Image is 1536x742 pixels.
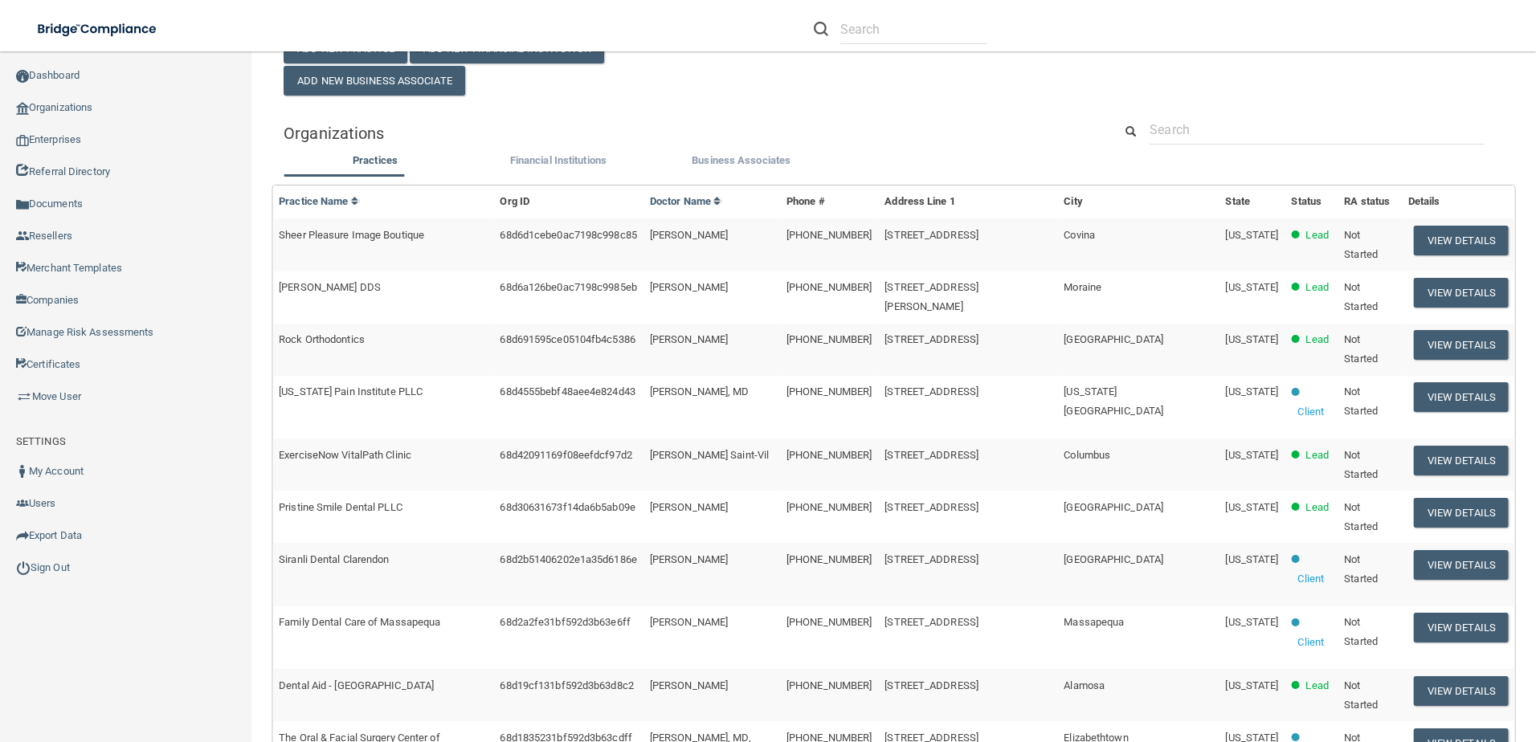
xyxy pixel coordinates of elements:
span: [STREET_ADDRESS] [884,333,978,345]
button: View Details [1414,498,1509,528]
label: Practices [292,151,459,170]
span: [US_STATE] [1225,229,1278,241]
span: 68d691595ce05104fb4c5386 [500,333,635,345]
p: Lead [1305,676,1328,695]
span: Not Started [1344,449,1378,480]
span: ExerciseNow VitalPath Clinic [279,449,411,461]
span: Dental Aid - [GEOGRAPHIC_DATA] [279,679,434,691]
span: 68d6a126be0ac7198c9985eb [500,281,636,293]
span: Practices [353,154,398,166]
span: 68d19cf131bf592d3b63d8c2 [500,679,633,691]
img: ic_reseller.de258add.png [16,230,29,243]
span: [PERSON_NAME], MD [650,385,750,397]
span: [GEOGRAPHIC_DATA] [1064,501,1163,513]
img: bridge_compliance_login_screen.278c3ca4.svg [24,13,172,46]
span: [US_STATE] [1225,679,1278,691]
span: Massapequa [1064,616,1124,628]
span: Not Started [1344,616,1378,647]
th: State [1219,185,1285,218]
span: Sheer Pleasure Image Boutique [279,229,424,241]
img: briefcase.64adab9b.png [16,389,32,405]
span: 68d2b51406202e1a35d6186e [500,553,636,565]
label: Business Associates [658,151,825,170]
span: [US_STATE] [1225,553,1278,565]
p: Lead [1305,330,1328,349]
span: [PERSON_NAME] [650,616,728,628]
span: [PHONE_NUMBER] [786,229,872,241]
span: [GEOGRAPHIC_DATA] [1064,333,1163,345]
span: Not Started [1344,333,1378,365]
span: Not Started [1344,229,1378,260]
button: View Details [1414,330,1509,360]
label: SETTINGS [16,432,66,451]
span: Business Associates [692,154,790,166]
th: City [1057,185,1219,218]
p: Lead [1305,446,1328,465]
p: Lead [1305,278,1328,297]
span: [PHONE_NUMBER] [786,449,872,461]
p: Client [1297,569,1324,589]
button: View Details [1414,278,1509,308]
th: RA status [1338,185,1401,218]
span: [US_STATE] [1225,281,1278,293]
span: Alamosa [1064,679,1105,691]
span: 68d30631673f14da6b5ab09e [500,501,635,513]
button: View Details [1414,676,1509,706]
span: [US_STATE] [1225,501,1278,513]
th: Address Line 1 [878,185,1057,218]
span: Moraine [1064,281,1101,293]
img: organization-icon.f8decf85.png [16,102,29,115]
span: [STREET_ADDRESS] [884,229,978,241]
span: [PERSON_NAME] Saint-Vil [650,449,769,461]
button: View Details [1414,446,1509,475]
span: [STREET_ADDRESS] [884,553,978,565]
li: Business Associate [650,151,833,174]
th: Org ID [493,185,643,218]
span: [GEOGRAPHIC_DATA] [1064,553,1163,565]
span: [PHONE_NUMBER] [786,553,872,565]
span: [US_STATE] [1225,449,1278,461]
span: [PERSON_NAME] [650,333,728,345]
span: [PHONE_NUMBER] [786,385,872,397]
span: Not Started [1344,281,1378,312]
h5: Organizations [284,124,1089,142]
button: View Details [1414,613,1509,642]
p: Client [1297,402,1324,422]
span: [PHONE_NUMBER] [786,281,872,293]
span: 68d2a2fe31bf592d3b63e6ff [500,616,630,628]
img: ic_power_dark.7ecde6b1.png [16,561,31,575]
img: ic-search.3b580494.png [814,22,828,36]
th: Status [1285,185,1338,218]
span: Rock Orthodontics [279,333,365,345]
img: icon-users.e205127d.png [16,497,29,510]
span: [US_STATE] [1225,385,1278,397]
span: [STREET_ADDRESS][PERSON_NAME] [884,281,978,312]
span: [PERSON_NAME] [650,679,728,691]
span: Siranli Dental Clarendon [279,553,389,565]
img: icon-export.b9366987.png [16,529,29,542]
span: [STREET_ADDRESS] [884,679,978,691]
span: [PERSON_NAME] DDS [279,281,381,293]
span: 68d6d1cebe0ac7198c998c85 [500,229,636,241]
span: [US_STATE] Pain Institute PLLC [279,385,423,397]
span: [PHONE_NUMBER] [786,501,872,513]
button: View Details [1414,226,1509,255]
input: Search [1150,115,1484,145]
span: [US_STATE] [1225,333,1278,345]
span: [PERSON_NAME] [650,281,728,293]
span: Family Dental Care of Massapequa [279,616,440,628]
span: Not Started [1344,553,1378,585]
button: View Details [1414,382,1509,412]
span: Pristine Smile Dental PLLC [279,501,402,513]
a: Doctor Name [650,195,722,207]
span: [PERSON_NAME] [650,501,728,513]
span: [PERSON_NAME] [650,553,728,565]
label: Financial Institutions [475,151,642,170]
span: [PHONE_NUMBER] [786,333,872,345]
span: Columbus [1064,449,1110,461]
span: Not Started [1344,385,1378,417]
span: [PHONE_NUMBER] [786,679,872,691]
img: ic_dashboard_dark.d01f4a41.png [16,70,29,83]
span: [STREET_ADDRESS] [884,616,978,628]
img: enterprise.0d942306.png [16,135,29,146]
